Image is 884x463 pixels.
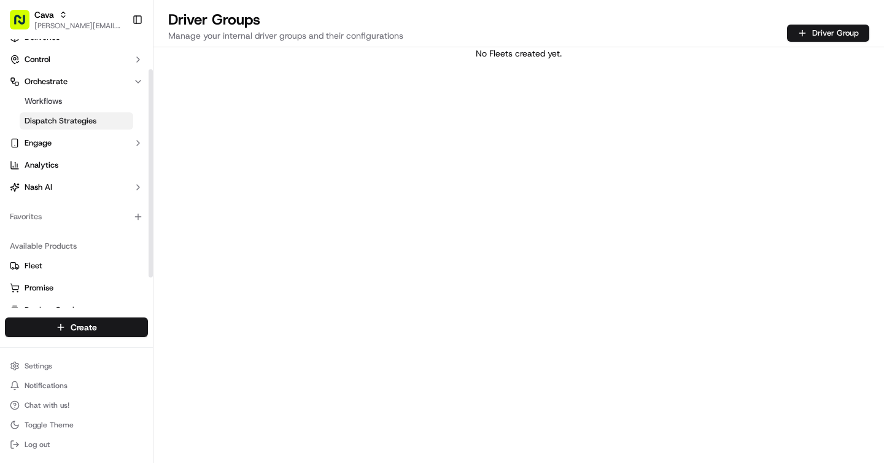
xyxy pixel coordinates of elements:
span: Product Catalog [25,305,83,316]
button: Log out [5,436,148,453]
img: Jeff Sasse [12,212,32,231]
span: • [102,224,106,233]
img: 1736555255976-a54dd68f-1ca7-489b-9aae-adbdc363a1c4 [12,117,34,139]
span: [PERSON_NAME] [38,224,99,233]
button: Chat with us! [5,397,148,414]
div: Past conversations [12,160,82,169]
button: Cava [34,9,54,21]
button: Product Catalog [5,300,148,320]
div: 📗 [12,276,22,286]
button: Engage [5,133,148,153]
button: Orchestrate [5,72,148,91]
div: 💻 [104,276,114,286]
div: No Fleets created yet. [153,47,884,60]
div: Start new chat [55,117,201,130]
a: Analytics [5,155,148,175]
a: Fleet [10,260,143,271]
span: Orchestrate [25,76,68,87]
span: [PERSON_NAME] [38,190,99,200]
span: Fleet [25,260,42,271]
button: [PERSON_NAME][EMAIL_ADDRESS][DOMAIN_NAME] [34,21,122,31]
button: Create [5,317,148,337]
a: Powered byPylon [87,304,149,314]
h1: Driver Groups [168,10,403,29]
button: Fleet [5,256,148,276]
span: Toggle Theme [25,420,74,430]
span: Nash AI [25,182,52,193]
span: [DATE] [109,224,134,233]
span: • [102,190,106,200]
button: Settings [5,357,148,375]
div: We're available if you need us! [55,130,169,139]
a: Workflows [20,93,133,110]
img: Jeff Sasse [12,179,32,198]
span: Dispatch Strategies [25,115,96,126]
span: Notifications [25,381,68,391]
a: Product Catalog [10,305,143,316]
button: Driver Group [787,25,869,42]
span: Create [71,321,97,333]
span: Promise [25,282,53,294]
input: Got a question? Start typing here... [32,79,221,92]
a: Promise [10,282,143,294]
div: Available Products [5,236,148,256]
button: Start new chat [209,121,223,136]
span: API Documentation [116,274,197,287]
button: See all [190,157,223,172]
span: Knowledge Base [25,274,94,287]
button: Control [5,50,148,69]
span: Settings [25,361,52,371]
div: Favorites [5,207,148,227]
span: Control [25,54,50,65]
p: Manage your internal driver groups and their configurations [168,29,403,42]
button: Nash AI [5,177,148,197]
a: 📗Knowledge Base [7,270,99,292]
p: Welcome 👋 [12,49,223,69]
span: [DATE] [109,190,134,200]
span: Chat with us! [25,400,69,410]
a: 💻API Documentation [99,270,202,292]
button: Toggle Theme [5,416,148,434]
a: Dispatch Strategies [20,112,133,130]
button: Notifications [5,377,148,394]
button: Promise [5,278,148,298]
span: Workflows [25,96,62,107]
button: Cava[PERSON_NAME][EMAIL_ADDRESS][DOMAIN_NAME] [5,5,127,34]
span: Analytics [25,160,58,171]
img: Nash [12,12,37,37]
img: 1755196953914-cd9d9cba-b7f7-46ee-b6f5-75ff69acacf5 [26,117,48,139]
span: Log out [25,440,50,449]
span: Pylon [122,305,149,314]
span: Engage [25,138,52,149]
